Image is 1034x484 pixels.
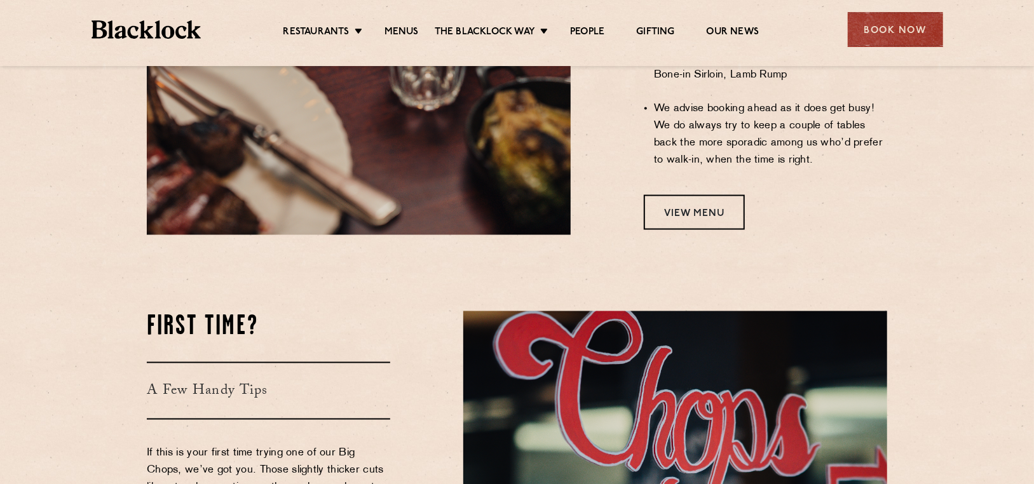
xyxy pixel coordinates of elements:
[147,362,390,420] h3: A Few Handy Tips
[848,12,943,47] div: Book Now
[654,100,887,169] li: We advise booking ahead as it does get busy! We do always try to keep a couple of tables back the...
[435,26,535,40] a: The Blacklock Way
[644,195,745,230] a: View Menu
[147,311,390,343] h2: First Time?
[570,26,604,40] a: People
[283,26,350,40] a: Restaurants
[384,26,419,40] a: Menus
[92,20,201,39] img: BL_Textured_Logo-footer-cropped.svg
[636,26,674,40] a: Gifting
[707,26,759,40] a: Our News
[654,50,887,84] li: Big Chops include: Prime Rib, Porterhouse, Bone-in Sirloin, Lamb Rump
